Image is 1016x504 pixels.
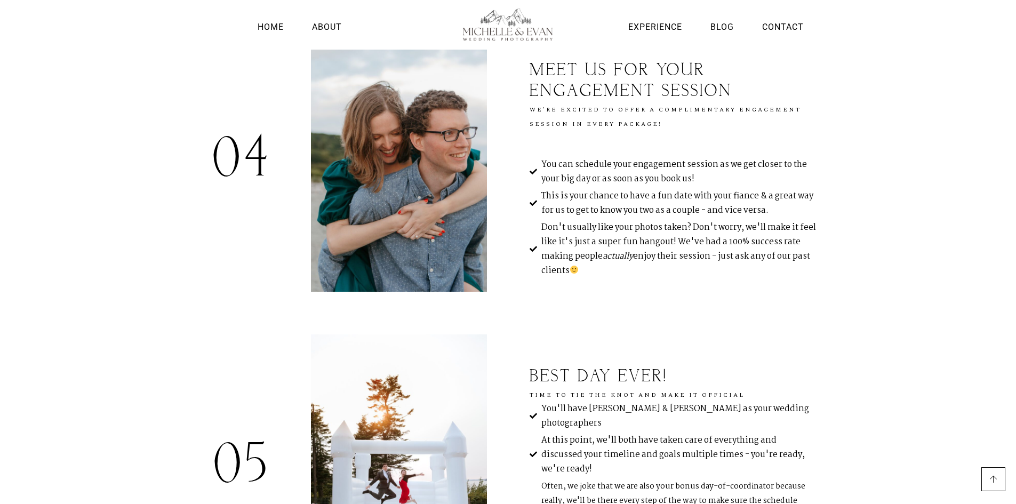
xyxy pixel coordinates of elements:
a: About [309,20,345,34]
i: actually [603,250,633,263]
span: we're excited to offer a complimentary engagement session in every package! [530,105,801,129]
h2: 04 [196,133,290,187]
span: This is your chance to have a fun date with your fiance & a great way for us to get to know you t... [539,189,818,218]
h2: Best Day Ever! [530,366,818,387]
h2: meet us for your engagement session [530,60,818,102]
a: Contact [759,20,806,34]
h2: 05 [196,439,290,493]
span: You'll have [PERSON_NAME] & [PERSON_NAME] as your wedding photographers [539,402,818,430]
span: time to tie the knot and make it official [530,390,745,399]
span: Don't usually like your photos taken? Don't worry, we'll make it feel like it's just a super fun ... [539,220,818,278]
a: Home [255,20,286,34]
span: You can schedule your engagement session as we get closer to the your big day or as soon as you b... [539,157,818,186]
a: Blog [708,20,737,34]
a: Experience [626,20,685,34]
span: At this point, we'll both have taken care of everything and discussed your timeline and goals mul... [539,433,818,476]
img: 🙂 [570,266,578,274]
